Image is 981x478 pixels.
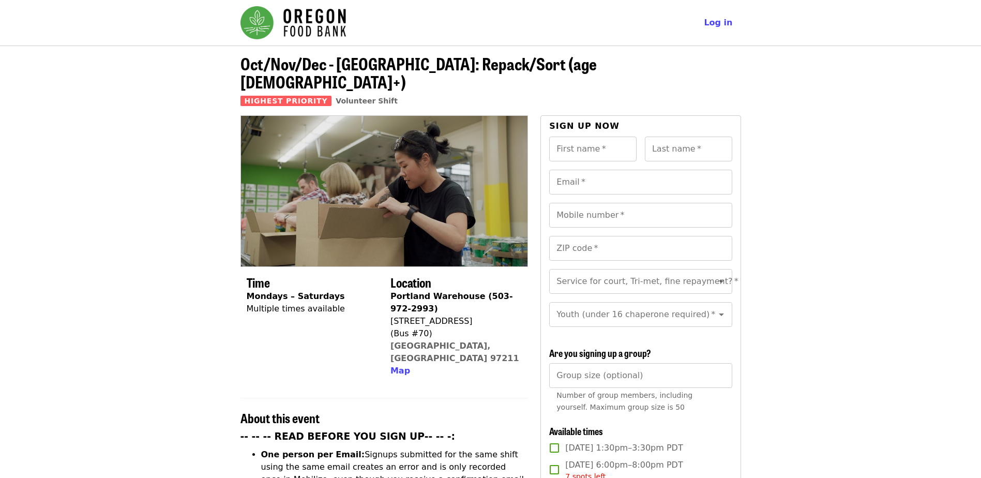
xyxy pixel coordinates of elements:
[549,121,620,131] span: Sign up now
[390,291,513,313] strong: Portland Warehouse (503-972-2993)
[549,424,603,438] span: Available times
[247,303,345,315] div: Multiple times available
[645,137,732,161] input: Last name
[240,431,456,442] strong: -- -- -- READ BEFORE YOU SIGN UP-- -- -:
[241,116,528,266] img: Oct/Nov/Dec - Portland: Repack/Sort (age 8+) organized by Oregon Food Bank
[240,51,597,94] span: Oct/Nov/Dec - [GEOGRAPHIC_DATA]: Repack/Sort (age [DEMOGRAPHIC_DATA]+)
[390,366,410,376] span: Map
[240,96,332,106] span: Highest Priority
[390,273,431,291] span: Location
[565,442,683,454] span: [DATE] 1:30pm–3:30pm PDT
[390,365,410,377] button: Map
[556,391,692,411] span: Number of group members, including yourself. Maximum group size is 50
[549,137,637,161] input: First name
[714,274,729,289] button: Open
[549,363,732,388] input: [object Object]
[549,236,732,261] input: ZIP code
[247,291,345,301] strong: Mondays – Saturdays
[336,97,398,105] a: Volunteer Shift
[247,273,270,291] span: Time
[704,18,732,27] span: Log in
[261,450,365,459] strong: One person per Email:
[240,6,346,39] img: Oregon Food Bank - Home
[549,170,732,195] input: Email
[390,327,520,340] div: (Bus #70)
[696,12,741,33] button: Log in
[714,307,729,322] button: Open
[549,346,651,360] span: Are you signing up a group?
[390,315,520,327] div: [STREET_ADDRESS]
[390,341,519,363] a: [GEOGRAPHIC_DATA], [GEOGRAPHIC_DATA] 97211
[549,203,720,228] input: Mobile number
[240,409,320,427] span: About this event
[692,10,701,35] input: Search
